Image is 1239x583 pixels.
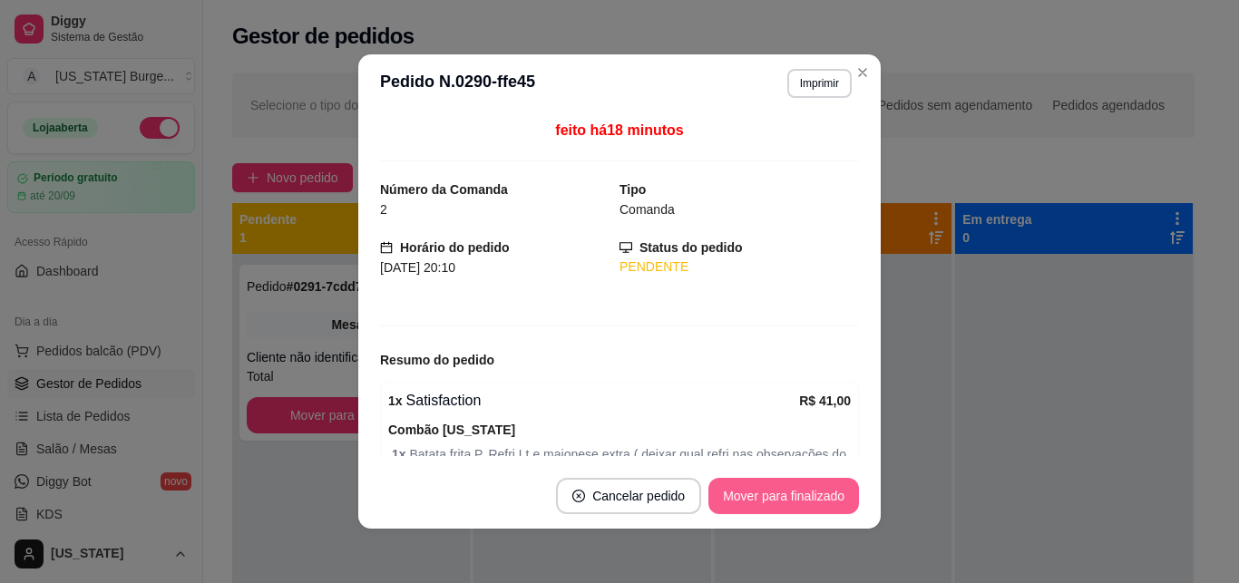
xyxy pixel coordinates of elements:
[619,257,859,277] div: PENDENTE
[380,69,535,98] h3: Pedido N. 0290-ffe45
[380,241,393,254] span: calendar
[400,240,510,255] strong: Horário do pedido
[799,394,851,408] strong: R$ 41,00
[555,122,683,138] span: feito há 18 minutos
[619,202,675,217] span: Comanda
[380,182,508,197] strong: Número da Comanda
[572,490,585,502] span: close-circle
[787,69,852,98] button: Imprimir
[708,478,859,514] button: Mover para finalizado
[848,58,877,87] button: Close
[380,202,387,217] span: 2
[619,182,646,197] strong: Tipo
[380,260,455,275] span: [DATE] 20:10
[380,353,494,367] strong: Resumo do pedido
[388,394,403,408] strong: 1 x
[556,478,701,514] button: close-circleCancelar pedido
[388,390,799,412] div: Satisfaction
[619,241,632,254] span: desktop
[392,447,409,462] strong: 1 x
[392,444,851,484] span: Batata frita P, Refri Lt e maionese extra ( deixar qual refri nas observações do pedido ) ( R$ 13...
[639,240,743,255] strong: Status do pedido
[388,423,515,437] strong: Combão [US_STATE]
